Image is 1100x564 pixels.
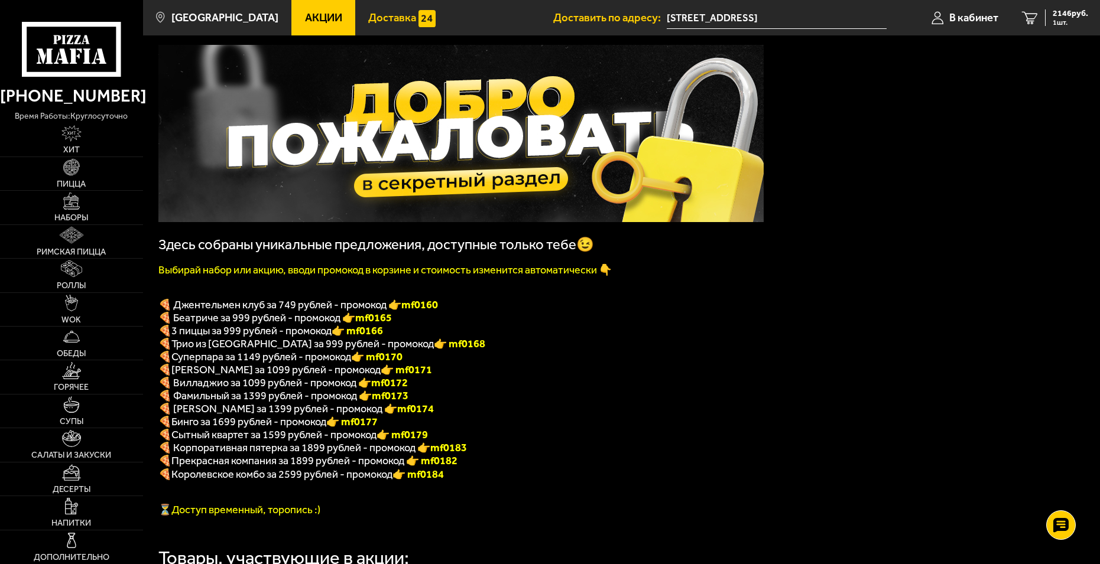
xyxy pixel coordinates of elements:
[57,180,86,188] span: Пицца
[158,376,408,389] span: 🍕 Вилладжио за 1099 рублей - промокод 👉
[434,337,485,350] font: 👉 mf0168
[553,12,667,24] span: Доставить по адресу:
[31,451,111,459] span: Салаты и закуски
[158,337,171,350] font: 🍕
[371,376,408,389] b: mf0172
[63,146,80,154] span: Хит
[430,441,467,454] b: mf0183
[1053,19,1088,26] span: 1 шт.
[158,350,171,363] font: 🍕
[158,441,467,454] span: 🍕 Корпоративная пятерка за 1899 рублей - промокод 👉
[171,324,332,337] span: 3 пиццы за 999 рублей - промокод
[171,350,351,363] span: Суперпара за 1149 рублей - промокод
[54,214,88,222] span: Наборы
[406,454,457,467] font: 👉 mf0182
[372,389,408,402] b: mf0173
[397,402,434,415] b: mf0174
[171,12,278,24] span: [GEOGRAPHIC_DATA]
[171,363,381,376] span: [PERSON_NAME] за 1099 рублей - промокод
[158,324,171,337] font: 🍕
[392,468,444,481] font: 👉 mf0184
[355,311,392,324] b: mf0165
[158,503,320,516] span: ⏳Доступ временный, торопись :)
[1053,9,1088,18] span: 2146 руб.
[61,316,81,324] span: WOK
[171,454,406,467] span: Прекрасная компания за 1899 рублей - промокод
[34,553,109,562] span: Дополнительно
[381,363,432,376] b: 👉 mf0171
[171,337,434,350] span: Трио из [GEOGRAPHIC_DATA] за 999 рублей - промокод
[158,402,434,415] span: 🍕 [PERSON_NAME] за 1399 рублей - промокод 👉
[158,389,408,402] span: 🍕 Фамильный за 1399 рублей - промокод 👉
[158,311,392,324] span: 🍕 Беатриче за 999 рублей - промокод 👉
[57,282,86,290] span: Роллы
[37,248,106,256] span: Римская пицца
[158,363,171,376] b: 🍕
[368,12,416,24] span: Доставка
[158,263,612,276] font: Выбирай набор или акцию, вводи промокод в корзине и стоимость изменится автоматически 👇
[158,468,171,481] font: 🍕
[171,428,377,441] span: Сытный квартет за 1599 рублей - промокод
[158,415,171,428] b: 🍕
[377,428,428,441] b: 👉 mf0179
[667,7,887,29] span: улица Белы Куна, 22к4
[158,45,764,222] img: 1024x1024
[418,10,436,27] img: 15daf4d41897b9f0e9f617042186c801.svg
[57,350,86,358] span: Обеды
[51,519,91,527] span: Напитки
[158,236,594,253] span: Здесь собраны уникальные предложения, доступные только тебе😉
[158,454,171,467] font: 🍕
[326,415,378,428] b: 👉 mf0177
[332,324,383,337] font: 👉 mf0166
[667,7,887,29] input: Ваш адрес доставки
[949,12,998,24] span: В кабинет
[171,468,392,481] span: Королевское комбо за 2599 рублей - промокод
[158,298,438,311] span: 🍕 Джентельмен клуб за 749 рублей - промокод 👉
[305,12,342,24] span: Акции
[158,428,171,441] b: 🍕
[401,298,438,311] b: mf0160
[351,350,403,363] font: 👉 mf0170
[54,383,89,392] span: Горячее
[171,415,326,428] span: Бинго за 1699 рублей - промокод
[53,485,90,494] span: Десерты
[60,418,83,426] span: Супы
